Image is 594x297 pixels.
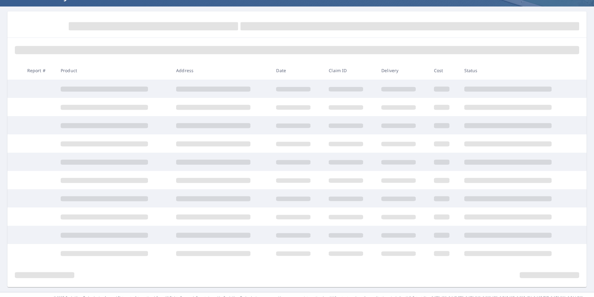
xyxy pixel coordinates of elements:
th: Report # [22,61,56,80]
th: Delivery [376,61,429,80]
th: Product [56,61,171,80]
th: Address [171,61,271,80]
th: Status [459,61,575,80]
th: Cost [429,61,459,80]
th: Claim ID [324,61,376,80]
th: Date [271,61,324,80]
